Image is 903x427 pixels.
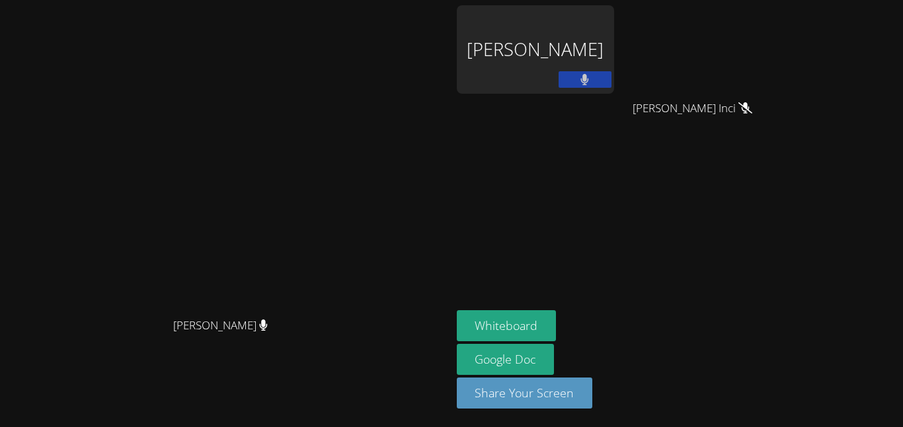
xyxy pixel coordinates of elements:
button: Share Your Screen [457,378,593,409]
span: [PERSON_NAME] [173,316,268,335]
div: [PERSON_NAME] [457,5,614,94]
button: Whiteboard [457,310,557,341]
span: [PERSON_NAME] Inci [633,99,752,118]
a: Google Doc [457,344,555,375]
